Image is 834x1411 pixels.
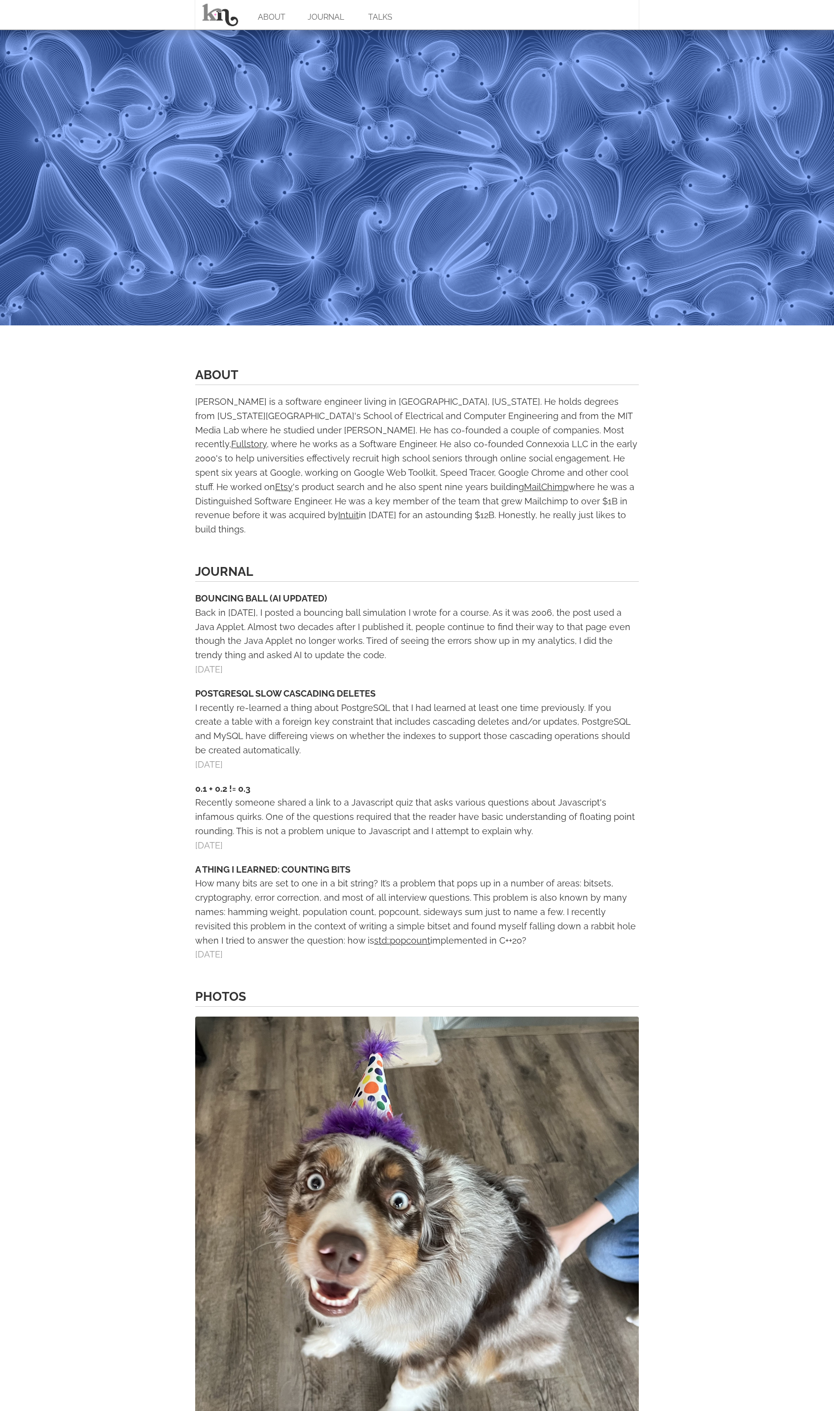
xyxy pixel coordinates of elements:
[195,593,327,603] a: BOUNCING BALL (AI UPDATED)
[195,796,639,838] div: Recently someone shared a link to a Javascript quiz that asks various questions about Javascript'...
[195,701,639,758] div: I recently re-learned a thing about PostgreSQL that I had learned at least one time previously. I...
[195,989,246,1004] a: PHOTOS
[195,949,223,959] a: [DATE]
[195,367,238,382] a: ABOUT
[338,510,359,520] a: Intuit
[275,482,293,492] a: Etsy
[195,688,376,699] a: POSTGRESQL SLOW CASCADING DELETES
[195,564,253,579] a: JOURNAL
[195,664,223,674] a: [DATE]
[195,606,639,663] div: Back in [DATE], I posted a bouncing ball simulation I wrote for a course. As it was 2006, the pos...
[195,840,223,850] a: [DATE]
[195,877,639,948] div: How many bits are set to one in a bit string? It’s a problem that pops up in a number of areas: b...
[524,482,568,492] a: MailChimp
[195,783,250,794] a: 0.1 + 0.2 != 0.3
[195,759,223,770] a: [DATE]
[195,864,350,875] a: A THING I LEARNED: COUNTING BITS
[374,935,430,946] a: std::popcount
[195,395,639,537] div: [PERSON_NAME] is a software engineer living in [GEOGRAPHIC_DATA], [US_STATE]. He holds degrees fr...
[231,439,267,449] a: Fullstory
